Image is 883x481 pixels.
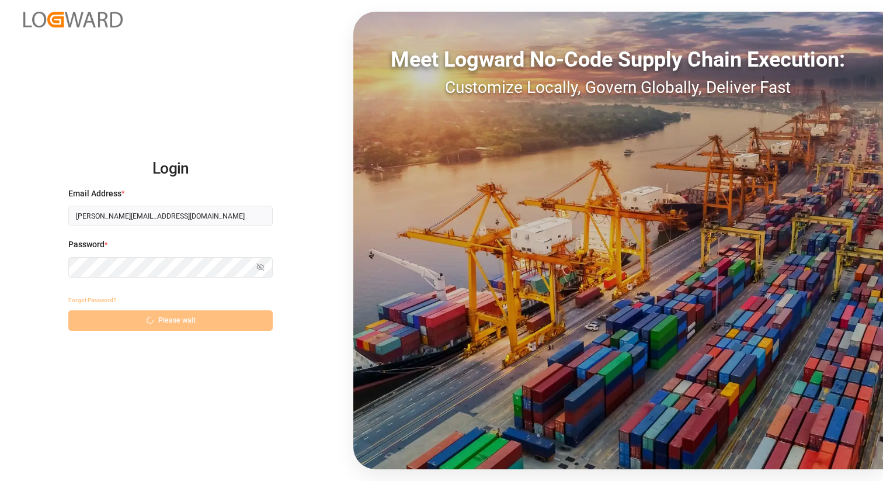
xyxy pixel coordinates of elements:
[23,12,123,27] img: Logward_new_orange.png
[68,150,273,188] h2: Login
[68,238,105,251] span: Password
[68,206,273,226] input: Enter your email
[353,44,883,75] div: Meet Logward No-Code Supply Chain Execution:
[68,188,121,200] span: Email Address
[353,75,883,100] div: Customize Locally, Govern Globally, Deliver Fast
